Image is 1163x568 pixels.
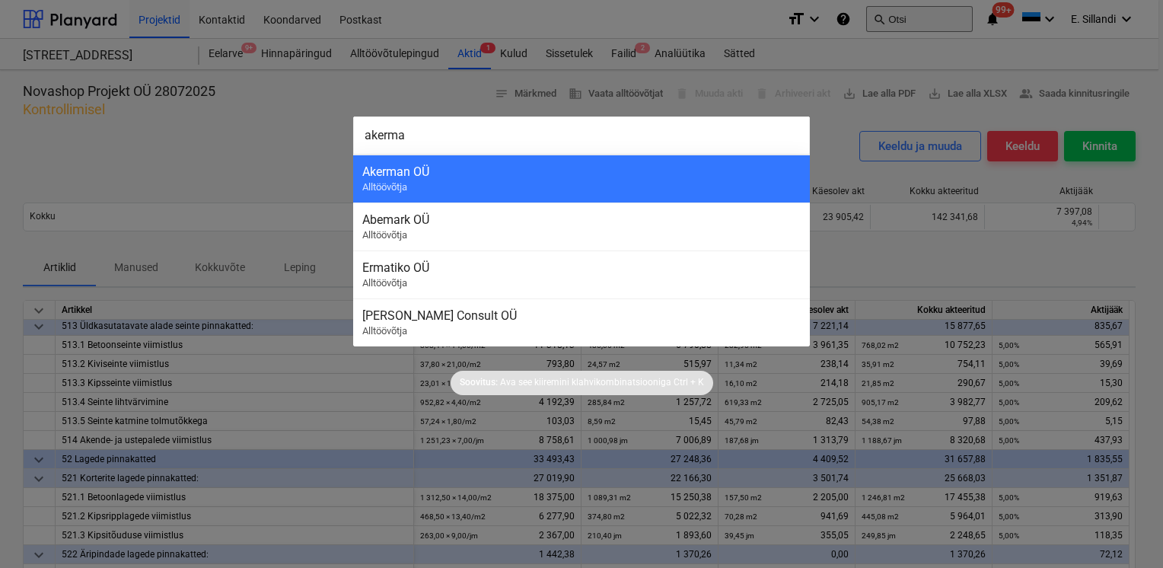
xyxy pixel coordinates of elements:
[362,229,407,241] span: Alltöövõtja
[353,250,810,298] div: Ermatiko OÜAlltöövõtja
[362,308,801,323] div: [PERSON_NAME] Consult OÜ
[451,371,713,395] div: Soovitus:Ava see kiiremini klahvikombinatsioonigaCtrl + K
[362,277,407,289] span: Alltöövõtja
[353,116,810,155] input: Otsi projekte, eelarveridu, lepinguid, akte, alltöövõtjaid...
[362,260,801,275] div: Ermatiko OÜ
[674,376,704,389] p: Ctrl + K
[500,376,671,389] p: Ava see kiiremini klahvikombinatsiooniga
[353,298,810,346] div: [PERSON_NAME] Consult OÜAlltöövõtja
[362,325,407,337] span: Alltöövõtja
[353,203,810,250] div: Abemark OÜAlltöövõtja
[362,181,407,193] span: Alltöövõtja
[362,212,801,227] div: Abemark OÜ
[362,164,801,179] div: Akerman OÜ
[353,155,810,203] div: Akerman OÜAlltöövõtja
[460,376,498,389] p: Soovitus:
